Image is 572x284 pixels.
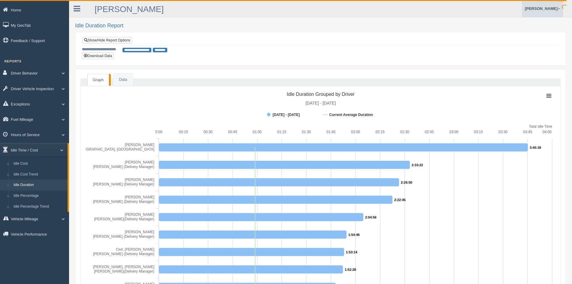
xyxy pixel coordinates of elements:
text: 02:30 [400,130,409,134]
tspan: Total Idle Time [529,124,552,129]
text: 03:45 [523,130,532,134]
tspan: 2:04:56 [365,215,377,219]
a: Show/Hide Report Options [82,37,132,44]
text: 00:45 [228,130,237,134]
text: 01:15 [277,130,286,134]
a: Data [113,74,132,86]
tspan: [PERSON_NAME] [125,143,154,147]
text: 00:15 [179,130,188,134]
a: Idle Percentage Trend [11,201,68,212]
text: 02:00 [351,130,360,134]
tspan: [PERSON_NAME] [125,178,154,182]
text: 02:45 [425,130,434,134]
text: 04:00 [543,130,552,134]
tspan: [PERSON_NAME] [125,195,154,199]
tspan: 3:45:18 [530,146,541,149]
tspan: [PERSON_NAME] (Delivery Manager) [93,234,154,239]
tspan: [PERSON_NAME], [PERSON_NAME] [93,265,154,269]
h2: Idle Duration Report [75,23,566,29]
tspan: [PERSON_NAME] (Delivery Manager) [93,182,154,186]
tspan: [DATE] - [DATE] [306,101,336,105]
text: 03:15 [474,130,483,134]
tspan: [PERSON_NAME](Delivery Manager) [94,217,154,221]
tspan: [PERSON_NAME] (Delivery Manager) [93,165,154,169]
a: Idle Cost [11,158,68,169]
tspan: 2:33:22 [412,163,423,167]
tspan: [DATE] - [DATE] [273,113,300,117]
text: 03:00 [449,130,458,134]
a: Idle Duration [11,180,68,191]
tspan: [PERSON_NAME] (Delivery Manager) [93,252,154,256]
tspan: Idle Duration Grouped by Driver [287,92,355,97]
tspan: [PERSON_NAME] [125,160,154,164]
a: [PERSON_NAME] [95,5,164,14]
tspan: 2:26:50 [401,181,412,184]
text: 01:45 [326,130,335,134]
tspan: 2:22:45 [394,198,406,202]
tspan: Current Average Duration [329,113,373,117]
tspan: [PERSON_NAME] [125,230,154,234]
a: Idle Cost Trend [11,169,68,180]
tspan: 1:54:46 [348,233,360,237]
tspan: [PERSON_NAME] [125,212,154,217]
tspan: [PERSON_NAME](Delivery Manager) [94,269,154,273]
a: Graph [87,74,109,86]
text: 01:00 [253,130,262,134]
tspan: 1:52:28 [345,268,356,271]
tspan: Civil, [PERSON_NAME] [116,247,154,252]
text: 02:15 [376,130,385,134]
tspan: 1:53:14 [346,250,358,254]
text: 00:30 [204,130,213,134]
tspan: [PERSON_NAME] (Delivery Manager) [93,200,154,204]
a: Idle Percentage [11,191,68,201]
tspan: [GEOGRAPHIC_DATA], [GEOGRAPHIC_DATA] [77,147,155,151]
text: 03:30 [498,130,507,134]
text: 0:00 [155,130,162,134]
button: Download Data [82,53,114,59]
text: 01:30 [302,130,311,134]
